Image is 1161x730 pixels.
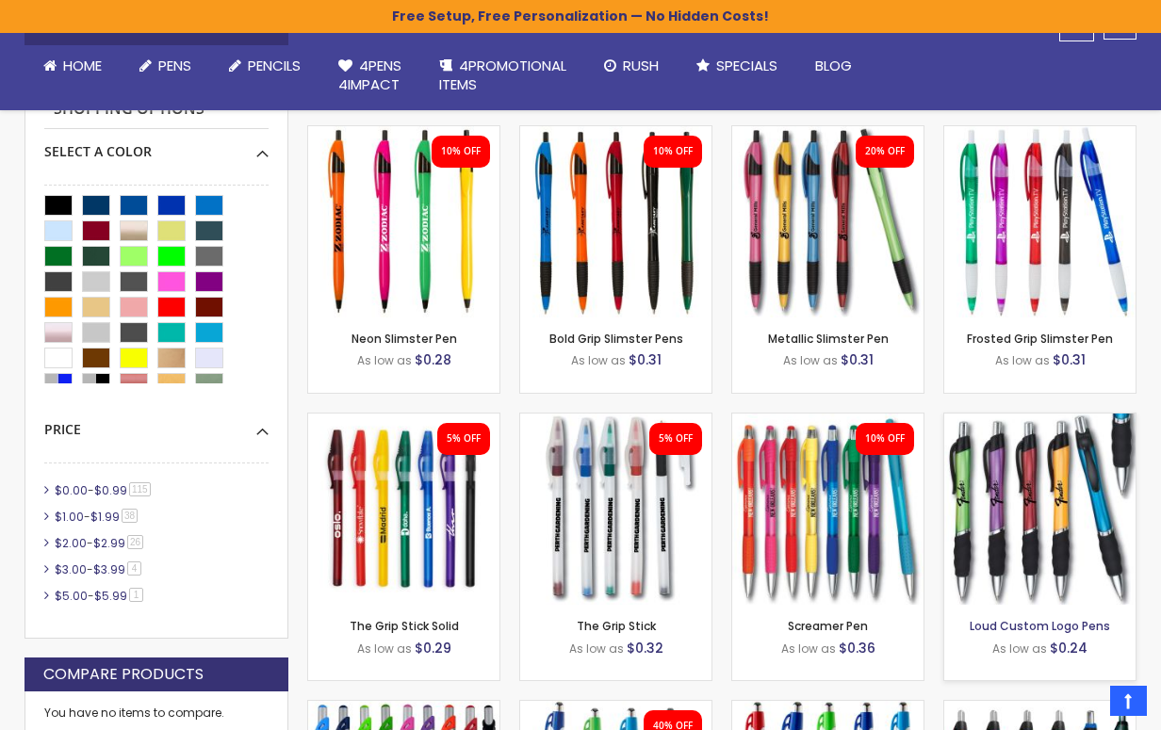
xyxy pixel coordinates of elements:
[90,509,120,525] span: $1.99
[732,126,924,317] img: Metallic Slimster Pen
[352,331,457,347] a: Neon Slimster Pen
[520,125,711,141] a: Bold Grip Slimster Promotional Pens
[659,432,693,446] div: 5% OFF
[121,45,210,87] a: Pens
[839,639,875,657] span: $0.36
[520,414,711,605] img: The Grip Stick
[944,125,1136,141] a: Frosted Grip Slimster Pen
[25,45,121,87] a: Home
[815,56,852,75] span: Blog
[1053,350,1086,369] span: $0.31
[210,45,319,87] a: Pencils
[447,432,481,446] div: 5% OFF
[50,588,150,604] a: $5.00-$5.991
[781,641,836,657] span: As low as
[441,145,481,158] div: 10% OFF
[1006,679,1161,730] iframe: Google Customer Reviews
[520,700,711,716] a: Island II Pen - Full Color Imprint
[55,588,88,604] span: $5.00
[716,56,777,75] span: Specials
[127,535,143,549] span: 26
[50,482,157,498] a: $0.00-$0.99115
[415,350,451,369] span: $0.28
[94,588,127,604] span: $5.99
[319,45,420,106] a: 4Pens4impact
[308,700,499,716] a: Lexus Stylus Pen
[158,56,191,75] span: Pens
[127,561,141,576] span: 4
[338,56,401,94] span: 4Pens 4impact
[623,56,659,75] span: Rush
[944,413,1136,429] a: Loud Custom Logo Pens
[50,509,144,525] a: $1.00-$1.9938
[865,145,905,158] div: 20% OFF
[992,641,1047,657] span: As low as
[308,413,499,429] a: The Grip Stick Solid
[420,45,585,106] a: 4PROMOTIONALITEMS
[577,618,656,634] a: The Grip Stick
[732,413,924,429] a: Screamer Pen
[308,125,499,141] a: Neon Slimster Pen
[788,618,868,634] a: Screamer Pen
[63,56,102,75] span: Home
[50,561,148,577] a: $3.00-$3.994
[357,641,412,657] span: As low as
[865,432,905,446] div: 10% OFF
[653,145,693,158] div: 10% OFF
[520,126,711,317] img: Bold Grip Slimster Promotional Pens
[732,700,924,716] a: Avenir® Custom Soft Grip Advertising Pens
[350,618,459,634] a: The Grip Stick Solid
[571,352,626,368] span: As low as
[944,700,1136,716] a: Tropical Click Pen
[129,482,151,496] span: 115
[43,664,204,685] strong: Compare Products
[967,331,1113,347] a: Frosted Grip Slimster Pen
[970,618,1110,634] a: Loud Custom Logo Pens
[569,641,624,657] span: As low as
[122,509,138,523] span: 38
[50,535,150,551] a: $2.00-$2.9926
[55,482,88,498] span: $0.00
[55,535,87,551] span: $2.00
[94,482,127,498] span: $0.99
[308,126,499,317] img: Neon Slimster Pen
[629,350,662,369] span: $0.31
[248,56,301,75] span: Pencils
[732,414,924,605] img: Screamer Pen
[768,331,889,347] a: Metallic Slimster Pen
[55,561,87,577] span: $3.00
[357,352,412,368] span: As low as
[44,407,269,439] div: Price
[732,125,924,141] a: Metallic Slimster Pen
[520,413,711,429] a: The Grip Stick
[944,414,1136,605] img: Loud Custom Logo Pens
[439,56,566,94] span: 4PROMOTIONAL ITEMS
[1050,639,1087,657] span: $0.24
[93,561,125,577] span: $3.99
[627,639,663,657] span: $0.32
[796,45,871,87] a: Blog
[55,509,84,525] span: $1.00
[783,352,838,368] span: As low as
[549,331,683,347] a: Bold Grip Slimster Pens
[995,352,1050,368] span: As low as
[93,535,125,551] span: $2.99
[944,126,1136,317] img: Frosted Grip Slimster Pen
[44,129,269,161] div: Select A Color
[308,414,499,605] img: The Grip Stick Solid
[415,639,451,657] span: $0.29
[678,45,796,87] a: Specials
[585,45,678,87] a: Rush
[841,350,874,369] span: $0.31
[129,588,143,602] span: 1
